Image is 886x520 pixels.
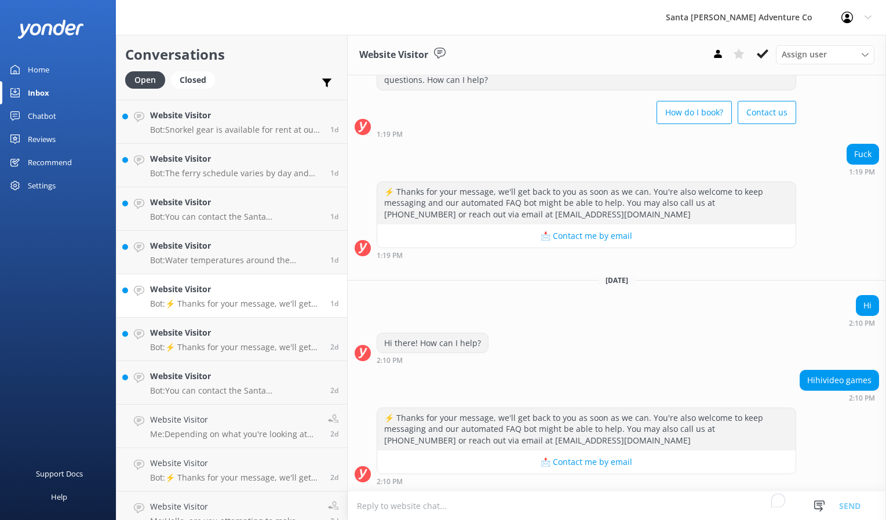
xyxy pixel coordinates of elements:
a: Open [125,73,171,86]
span: Sep 06 2025 02:13pm (UTC -07:00) America/Tijuana [330,212,338,221]
h4: Website Visitor [150,239,322,252]
a: Website VisitorBot:The ferry schedule varies by day and season. To find out the departure times f... [116,144,347,187]
button: 📩 Contact me by email [377,224,796,248]
strong: 2:10 PM [377,357,403,364]
h4: Website Visitor [150,109,322,122]
div: Inbox [28,81,49,104]
a: Website VisitorBot:You can contact the Santa [PERSON_NAME] Adventure Co. team at [PHONE_NUMBER] o... [116,187,347,231]
div: Hi there! How can I help? [377,333,488,353]
p: Bot: Water temperatures around the [GEOGRAPHIC_DATA] range from 55-72 degrees year-round. Wetsuit... [150,255,322,266]
div: Sep 07 2025 02:10pm (UTC -07:00) America/Tijuana [849,319,879,327]
p: Me: Depending on what you're looking at booking the tours can vary in cost, we would be happy to ... [150,429,319,439]
strong: 2:10 PM [849,320,875,327]
h4: Website Visitor [150,500,319,513]
button: Contact us [738,101,796,124]
div: Assign User [776,45,874,64]
div: ⚡ Thanks for your message, we'll get back to you as soon as we can. You're also welcome to keep m... [377,182,796,224]
button: How do I book? [657,101,732,124]
strong: 1:19 PM [849,169,875,176]
p: Bot: Snorkel gear is available for rent at our island storefront and does not need to be reserved... [150,125,322,135]
div: Chatbot [28,104,56,128]
a: Website VisitorBot:You can contact the Santa [PERSON_NAME] Adventure Co. team at [PHONE_NUMBER], ... [116,361,347,405]
h4: Website Visitor [150,152,322,165]
a: Website VisitorBot:Snorkel gear is available for rent at our island storefront and does not need ... [116,100,347,144]
a: Closed [171,73,221,86]
div: Sep 06 2025 01:19pm (UTC -07:00) America/Tijuana [377,251,796,259]
p: Bot: ⚡ Thanks for your message, we'll get back to you as soon as we can. You're also welcome to k... [150,299,322,309]
div: ⚡ Thanks for your message, we'll get back to you as soon as we can. You're also welcome to keep m... [377,408,796,450]
div: Hi [856,296,878,315]
div: Recommend [28,151,72,174]
div: Fuck [847,144,878,164]
a: Website VisitorBot:Water temperatures around the [GEOGRAPHIC_DATA] range from 55-72 degrees year-... [116,231,347,274]
div: Sep 06 2025 01:19pm (UTC -07:00) America/Tijuana [377,130,796,138]
h4: Website Visitor [150,196,322,209]
div: Sep 07 2025 02:10pm (UTC -07:00) America/Tijuana [377,477,796,485]
span: Sep 05 2025 03:19pm (UTC -07:00) America/Tijuana [330,429,338,439]
h4: Website Visitor [150,326,322,339]
button: 📩 Contact me by email [377,450,796,474]
span: Sep 06 2025 12:37pm (UTC -07:00) America/Tijuana [330,299,338,308]
a: Website VisitorMe:Depending on what you're looking at booking the tours can vary in cost, we woul... [116,405,347,448]
span: Sep 06 2025 01:27pm (UTC -07:00) America/Tijuana [330,255,338,265]
textarea: To enrich screen reader interactions, please activate Accessibility in Grammarly extension settings [348,492,886,520]
h2: Conversations [125,43,338,66]
div: Settings [28,174,56,197]
h4: Website Visitor [150,370,322,383]
a: Website VisitorBot:⚡ Thanks for your message, we'll get back to you as soon as we can. You're als... [116,274,347,318]
div: Closed [171,71,215,89]
p: Bot: You can contact the Santa [PERSON_NAME] Adventure Co. team at [PHONE_NUMBER] or by emailing ... [150,212,322,222]
span: Sep 05 2025 11:03am (UTC -07:00) America/Tijuana [330,472,338,482]
strong: 2:10 PM [377,478,403,485]
strong: 2:10 PM [849,395,875,402]
span: Sep 06 2025 06:20pm (UTC -07:00) America/Tijuana [330,125,338,134]
div: Sep 07 2025 02:10pm (UTC -07:00) America/Tijuana [800,394,879,402]
p: Bot: The ferry schedule varies by day and season. To find out the departure times for [DATE], ple... [150,168,322,179]
div: Sep 06 2025 01:19pm (UTC -07:00) America/Tijuana [847,168,879,176]
span: Assign user [782,48,827,61]
h3: Website Visitor [359,48,428,63]
span: Sep 06 2025 05:36pm (UTC -07:00) America/Tijuana [330,168,338,178]
strong: 1:19 PM [377,131,403,138]
span: Sep 05 2025 07:27pm (UTC -07:00) America/Tijuana [330,342,338,352]
div: Reviews [28,128,56,151]
div: Support Docs [36,462,83,485]
span: Sep 05 2025 06:40pm (UTC -07:00) America/Tijuana [330,386,338,395]
h4: Website Visitor [150,457,322,470]
p: Bot: ⚡ Thanks for your message, we'll get back to you as soon as we can. You're also welcome to k... [150,342,322,352]
a: Website VisitorBot:⚡ Thanks for your message, we'll get back to you as soon as we can. You're als... [116,318,347,361]
span: [DATE] [599,275,635,285]
strong: 1:19 PM [377,252,403,259]
a: Website VisitorBot:⚡ Thanks for your message, we'll get back to you as soon as we can. You're als... [116,448,347,492]
h4: Website Visitor [150,283,322,296]
p: Bot: ⚡ Thanks for your message, we'll get back to you as soon as we can. You're also welcome to k... [150,472,322,483]
img: yonder-white-logo.png [17,20,84,39]
p: Bot: You can contact the Santa [PERSON_NAME] Adventure Co. team at [PHONE_NUMBER], or by emailing... [150,386,322,396]
div: Hihivideo games [800,370,878,390]
h4: Website Visitor [150,413,319,426]
div: Open [125,71,165,89]
div: Sep 07 2025 02:10pm (UTC -07:00) America/Tijuana [377,356,488,364]
div: Help [51,485,67,508]
div: Home [28,58,49,81]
